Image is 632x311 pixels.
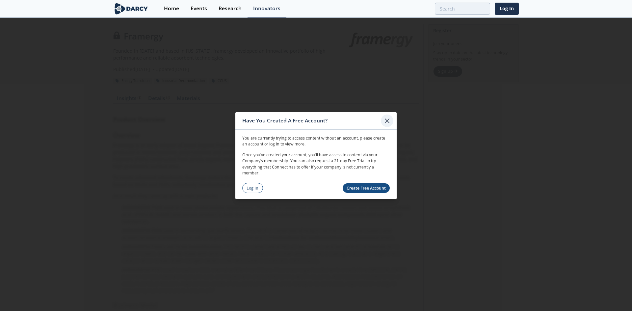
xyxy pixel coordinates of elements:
[191,6,207,11] div: Events
[495,3,519,15] a: Log In
[343,183,390,193] a: Create Free Account
[253,6,280,11] div: Innovators
[242,183,263,193] a: Log In
[242,115,381,127] div: Have You Created A Free Account?
[219,6,242,11] div: Research
[113,3,149,14] img: logo-wide.svg
[242,152,390,176] p: Once you’ve created your account, you’ll have access to content via your Company’s membership. Yo...
[164,6,179,11] div: Home
[435,3,490,15] input: Advanced Search
[242,135,390,147] p: You are currently trying to access content without an account, please create an account or log in...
